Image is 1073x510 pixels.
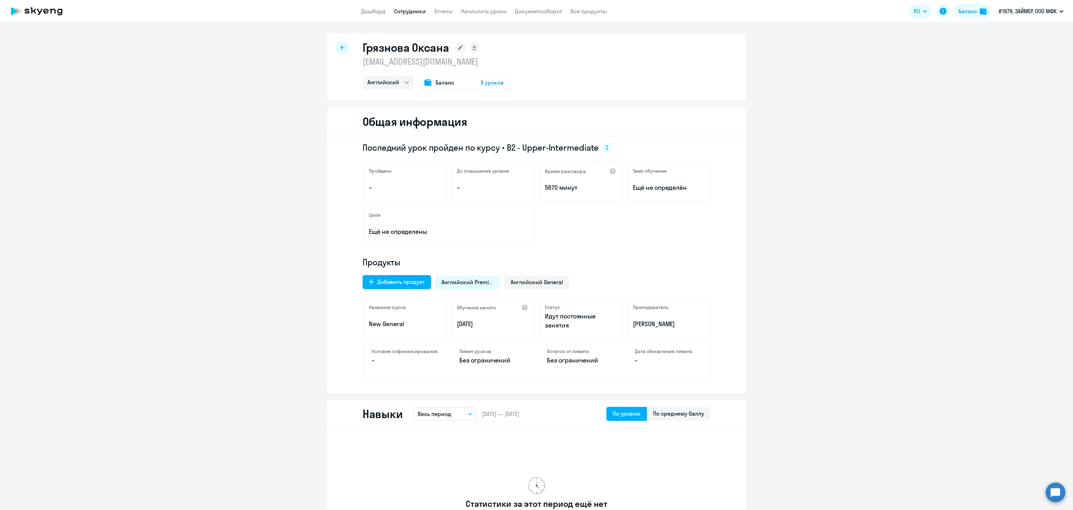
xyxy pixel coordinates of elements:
[377,278,425,286] div: Добавить продукт
[369,227,528,236] p: Ещё не определены
[635,348,701,354] h4: Дата обновления лимита
[635,356,701,365] p: –
[369,183,440,192] p: –
[545,183,616,192] p: 5670 минут
[361,8,386,15] a: Дашборд
[613,409,641,418] div: По уровню
[363,41,449,55] h1: Грязнова Оксана
[457,183,528,192] p: –
[547,348,614,354] h4: Остаток от лимита
[436,78,454,87] span: Баланс
[914,7,920,15] span: RU
[418,410,451,418] p: Весь период
[515,8,562,15] a: Документооборот
[459,348,526,354] h4: Лимит уроков
[457,168,509,174] h5: До повышения уровня
[545,304,560,310] h5: Статус
[528,477,545,494] img: no-data
[461,8,506,15] a: Начислить уроки
[441,278,494,286] span: Английский Premium
[545,168,586,174] h5: Время разговора
[999,7,1057,15] p: #1979, ЗАЙМЕР, ООО МФК
[369,304,406,310] h5: Название курса
[369,212,380,218] h5: Цели
[434,8,453,15] a: Отчеты
[481,78,504,87] span: 8 уроков
[980,8,987,15] img: balance
[457,319,528,329] p: [DATE]
[958,7,977,15] div: Баланс
[369,319,440,329] p: New General
[482,410,519,418] span: [DATE] — [DATE]
[633,319,704,329] p: [PERSON_NAME]
[570,8,607,15] a: Все продукты
[363,56,509,67] p: [EMAIL_ADDRESS][DOMAIN_NAME]
[363,275,431,289] button: Добавить продукт
[457,304,496,311] h5: Обучение начато
[372,356,438,365] p: –
[633,168,667,174] h5: Темп обучения
[545,312,616,330] p: Идут постоянные занятия
[995,3,1067,20] button: #1979, ЗАЙМЕР, ООО МФК
[466,498,607,509] h3: Статистики за этот период ещё нет
[394,8,426,15] a: Сотрудники
[909,4,932,18] button: RU
[459,356,526,365] p: Без ограничений
[363,142,599,153] span: Последний урок пройден по курсу • B2 - Upper-Intermediate
[547,356,614,365] p: Без ограничений
[363,407,402,421] h2: Навыки
[363,257,710,268] h4: Продукты
[653,409,704,418] div: По среднему баллу
[372,348,438,354] h4: Условия софинансирования
[633,304,669,310] h5: Преподаватель
[954,4,991,18] button: Балансbalance
[414,407,476,421] button: Весь период
[369,168,392,174] h5: Пройдено
[633,183,704,192] span: Ещё не определён
[363,115,467,129] h2: Общая информация
[511,278,563,286] span: Английский General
